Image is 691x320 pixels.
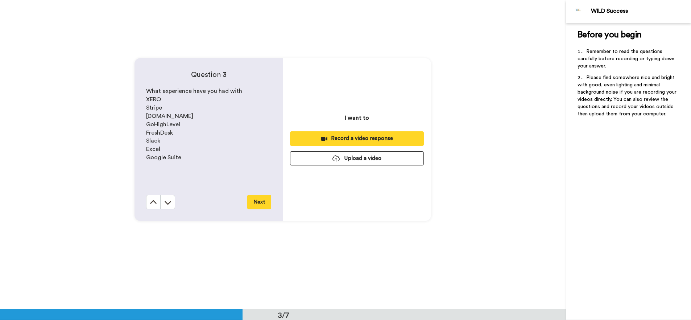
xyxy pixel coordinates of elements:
[570,3,587,20] img: Profile Image
[578,75,678,116] span: Please find somewhere nice and bright with good, even lighting and minimal background noise if yo...
[578,30,642,39] span: Before you begin
[290,131,424,145] button: Record a video response
[296,135,418,142] div: Record a video response
[247,195,271,209] button: Next
[146,70,271,80] h4: Question 3
[146,122,180,127] span: GoHighLevel
[146,155,181,160] span: Google Suite
[345,114,369,122] p: I want to
[290,151,424,165] button: Upload a video
[146,113,193,119] span: [DOMAIN_NAME]
[146,146,160,152] span: Excel
[146,105,162,111] span: Stripe
[146,88,242,94] span: What experience have you had with
[146,97,161,102] span: XERO
[146,130,173,136] span: FreshDesk
[146,138,160,144] span: Slack
[591,8,691,15] div: WILD Success
[266,310,301,320] div: 3/7
[578,49,676,69] span: Remember to read the questions carefully before recording or typing down your answer.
